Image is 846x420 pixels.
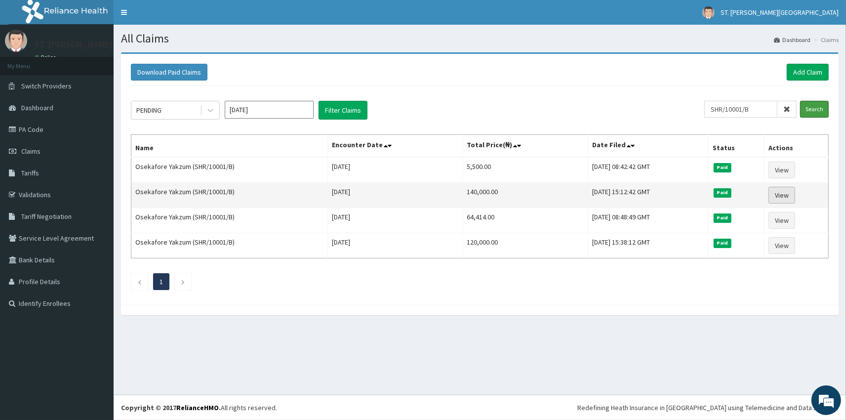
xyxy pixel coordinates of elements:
[768,187,795,204] a: View
[21,82,72,90] span: Switch Providers
[765,135,829,158] th: Actions
[327,208,463,233] td: [DATE]
[160,277,163,286] a: Page 1 is your current page
[714,188,731,197] span: Paid
[463,135,588,158] th: Total Price(₦)
[702,6,715,19] img: User Image
[137,277,142,286] a: Previous page
[463,157,588,183] td: 5,500.00
[768,162,795,178] a: View
[18,49,40,74] img: d_794563401_company_1708531726252_794563401
[588,208,708,233] td: [DATE] 08:48:49 GMT
[131,183,328,208] td: Osekafore Yakzum (SHR/10001/B)
[162,5,186,29] div: Minimize live chat window
[121,403,221,412] strong: Copyright © 2017 .
[709,135,765,158] th: Status
[714,163,731,172] span: Paid
[327,183,463,208] td: [DATE]
[768,212,795,229] a: View
[768,237,795,254] a: View
[131,157,328,183] td: Osekafore Yakzum (SHR/10001/B)
[51,55,166,68] div: Chat with us now
[21,147,40,156] span: Claims
[463,208,588,233] td: 64,414.00
[121,32,839,45] h1: All Claims
[463,183,588,208] td: 140,000.00
[800,101,829,118] input: Search
[704,101,777,118] input: Search by HMO ID
[131,64,207,81] button: Download Paid Claims
[319,101,367,120] button: Filter Claims
[714,213,731,222] span: Paid
[588,233,708,258] td: [DATE] 15:38:12 GMT
[176,403,219,412] a: RelianceHMO
[21,212,72,221] span: Tariff Negotiation
[181,277,185,286] a: Next page
[35,54,58,61] a: Online
[588,157,708,183] td: [DATE] 08:42:42 GMT
[577,403,839,413] div: Redefining Heath Insurance in [GEOGRAPHIC_DATA] using Telemedicine and Data Science!
[327,233,463,258] td: [DATE]
[57,125,136,224] span: We're online!
[114,395,846,420] footer: All rights reserved.
[5,270,188,304] textarea: Type your message and hit 'Enter'
[811,36,839,44] li: Claims
[131,233,328,258] td: Osekafore Yakzum (SHR/10001/B)
[136,105,161,115] div: PENDING
[463,233,588,258] td: 120,000.00
[21,103,53,112] span: Dashboard
[21,168,39,177] span: Tariffs
[131,208,328,233] td: Osekafore Yakzum (SHR/10001/B)
[327,157,463,183] td: [DATE]
[35,40,194,49] p: ST. [PERSON_NAME][GEOGRAPHIC_DATA]
[5,30,27,52] img: User Image
[588,183,708,208] td: [DATE] 15:12:42 GMT
[131,135,328,158] th: Name
[588,135,708,158] th: Date Filed
[787,64,829,81] a: Add Claim
[721,8,839,17] span: ST. [PERSON_NAME][GEOGRAPHIC_DATA]
[774,36,810,44] a: Dashboard
[714,239,731,248] span: Paid
[327,135,463,158] th: Encounter Date
[225,101,314,119] input: Select Month and Year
